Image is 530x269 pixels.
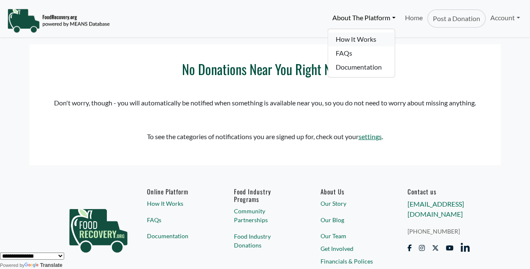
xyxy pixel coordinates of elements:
a: Translate [24,262,63,268]
ul: About The Platform [328,29,395,78]
a: Home [400,9,427,28]
a: Documentation [328,60,395,74]
a: Our Story [321,199,383,208]
a: [PHONE_NUMBER] [408,227,470,236]
img: Google Translate [24,263,40,269]
p: Don't worry, though - you will automatically be notified when something is available near you, so... [46,98,484,108]
img: food_recovery_green_logo-76242d7a27de7ed26b67be613a865d9c9037ba317089b267e0515145e5e51427.png [60,188,136,268]
a: About The Platform [328,9,400,26]
a: Post a Donation [427,9,486,28]
a: How It Works [147,199,209,208]
a: Community Partnerships [234,207,296,224]
img: NavigationLogo_FoodRecovery-91c16205cd0af1ed486a0f1a7774a6544ea792ac00100771e7dd3ec7c0e58e41.png [7,8,110,33]
a: FAQs [328,46,395,60]
h6: Food Industry Programs [234,188,296,203]
p: To see the categories of notifications you are signed up for, check out your . [46,132,484,142]
a: Account [486,9,525,26]
a: Our Blog [321,215,383,224]
a: [EMAIL_ADDRESS][DOMAIN_NAME] [408,200,464,218]
a: Get Involved [321,244,383,253]
a: settings [359,132,382,140]
h6: Online Platform [147,188,209,195]
a: Food Industry Donations [234,232,296,250]
a: Our Team [321,231,383,240]
a: FAQs [147,215,209,224]
a: About Us [321,188,383,195]
a: How It Works [328,32,395,46]
a: Documentation [147,231,209,240]
h6: Contact us [408,188,470,195]
h2: No Donations Near You Right Now. [46,61,484,77]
